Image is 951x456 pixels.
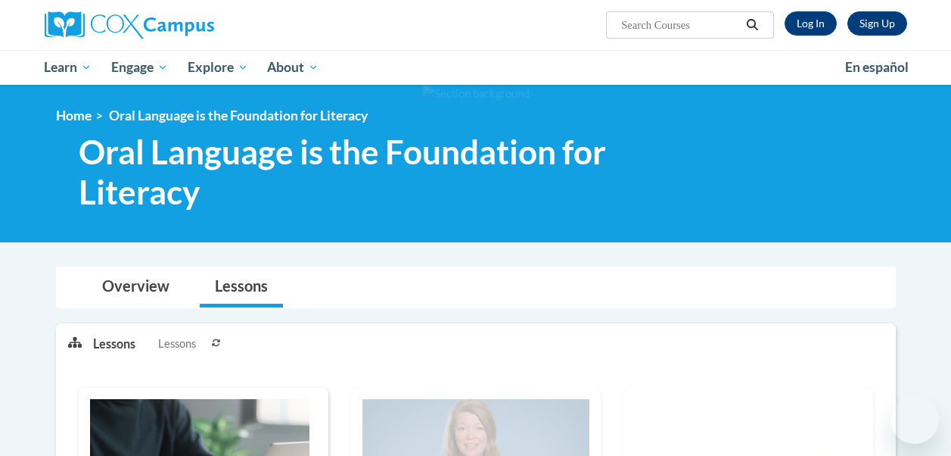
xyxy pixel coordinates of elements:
[620,16,741,34] input: Search Courses
[200,267,283,308] a: Lessons
[33,50,918,85] div: Main menu
[35,50,102,85] a: Learn
[845,59,909,75] span: En español
[890,395,939,444] iframe: Button to launch messaging window
[109,108,368,123] span: Oral Language is the Foundation for Literacy
[267,58,319,77] span: About
[785,11,837,36] a: Log In
[44,58,92,77] span: Learn
[178,50,258,85] a: Explore
[741,16,763,34] button: Search
[45,11,317,39] a: Cox Campus
[422,86,530,102] img: Section background
[45,11,214,39] img: Cox Campus
[93,336,135,352] p: Lessons
[158,336,196,352] span: Lessons
[111,58,168,77] span: Engage
[79,132,703,212] span: Oral Language is the Foundation for Literacy
[188,58,248,77] span: Explore
[847,11,907,36] a: Register
[257,50,328,85] a: About
[101,50,178,85] a: Engage
[56,108,92,123] a: Home
[87,267,185,308] a: Overview
[835,52,918,83] a: En español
